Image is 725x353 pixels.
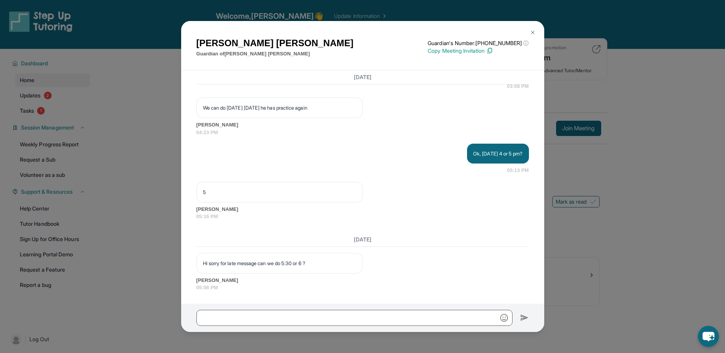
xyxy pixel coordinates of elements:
[428,47,529,55] p: Copy Meeting Invitation
[196,73,529,81] h3: [DATE]
[520,313,529,322] img: Send icon
[196,284,529,291] span: 05:08 PM
[530,29,536,36] img: Close Icon
[523,39,529,47] span: ⓘ
[203,259,356,267] p: Hi sorry for late message can we do 5:30 or 6 ?
[203,104,356,112] p: We can do [DATE] [DATE] he has practice again
[473,150,522,157] p: Ok, [DATE] 4 or 5 pm?
[507,167,529,174] span: 05:13 PM
[500,314,508,322] img: Emoji
[196,277,529,284] span: [PERSON_NAME]
[196,129,529,136] span: 04:23 PM
[698,326,719,347] button: chat-button
[196,36,354,50] h1: [PERSON_NAME] [PERSON_NAME]
[196,121,529,129] span: [PERSON_NAME]
[428,39,529,47] p: Guardian's Number: [PHONE_NUMBER]
[196,213,529,220] span: 05:16 PM
[486,47,493,54] img: Copy Icon
[196,206,529,213] span: [PERSON_NAME]
[203,188,356,196] p: 5
[196,236,529,243] h3: [DATE]
[196,50,354,58] p: Guardian of [PERSON_NAME] [PERSON_NAME]
[507,83,529,90] span: 03:08 PM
